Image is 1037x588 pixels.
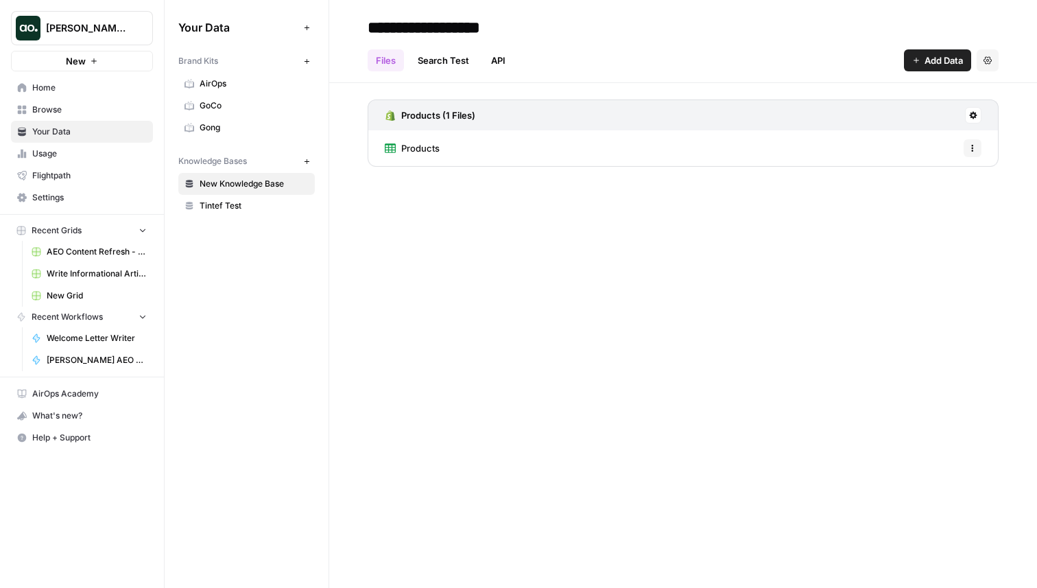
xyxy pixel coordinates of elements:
[178,55,218,67] span: Brand Kits
[385,130,440,166] a: Products
[11,51,153,71] button: New
[11,383,153,405] a: AirOps Academy
[11,11,153,45] button: Workspace: Justina testing
[32,311,103,323] span: Recent Workflows
[11,143,153,165] a: Usage
[47,246,147,258] span: AEO Content Refresh - Testing
[32,104,147,116] span: Browse
[11,99,153,121] a: Browse
[47,354,147,366] span: [PERSON_NAME] AEO Refresh v2
[32,126,147,138] span: Your Data
[12,405,152,426] div: What's new?
[409,49,477,71] a: Search Test
[25,285,153,307] a: New Grid
[200,78,309,90] span: AirOps
[32,148,147,160] span: Usage
[32,224,82,237] span: Recent Grids
[32,169,147,182] span: Flightpath
[11,307,153,327] button: Recent Workflows
[401,141,440,155] span: Products
[385,100,475,130] a: Products (1 Files)
[200,121,309,134] span: Gong
[178,173,315,195] a: New Knowledge Base
[904,49,971,71] button: Add Data
[178,155,247,167] span: Knowledge Bases
[178,95,315,117] a: GoCo
[178,19,298,36] span: Your Data
[483,49,514,71] a: API
[200,200,309,212] span: Tintef Test
[32,82,147,94] span: Home
[11,427,153,449] button: Help + Support
[66,54,86,68] span: New
[11,121,153,143] a: Your Data
[32,388,147,400] span: AirOps Academy
[178,117,315,139] a: Gong
[16,16,40,40] img: Justina testing Logo
[925,54,963,67] span: Add Data
[368,49,404,71] a: Files
[178,195,315,217] a: Tintef Test
[47,332,147,344] span: Welcome Letter Writer
[200,99,309,112] span: GoCo
[178,73,315,95] a: AirOps
[200,178,309,190] span: New Knowledge Base
[25,349,153,371] a: [PERSON_NAME] AEO Refresh v2
[401,108,475,122] h3: Products (1 Files)
[11,165,153,187] a: Flightpath
[11,405,153,427] button: What's new?
[25,263,153,285] a: Write Informational Article
[25,241,153,263] a: AEO Content Refresh - Testing
[32,191,147,204] span: Settings
[11,220,153,241] button: Recent Grids
[47,290,147,302] span: New Grid
[47,268,147,280] span: Write Informational Article
[25,327,153,349] a: Welcome Letter Writer
[46,21,129,35] span: [PERSON_NAME] testing
[11,77,153,99] a: Home
[32,432,147,444] span: Help + Support
[11,187,153,209] a: Settings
